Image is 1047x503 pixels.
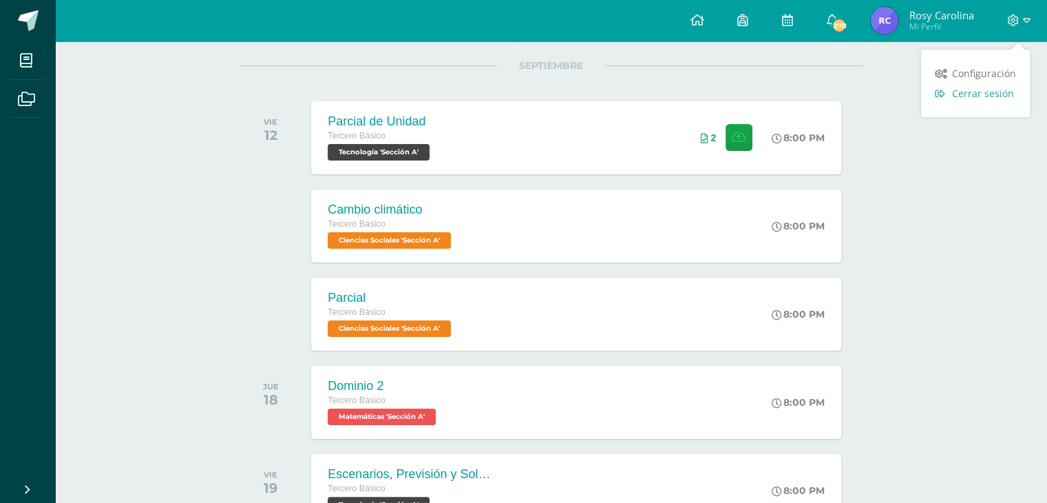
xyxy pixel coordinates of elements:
[328,467,493,482] div: Escenarios, Previsión y Solver
[328,291,454,305] div: Parcial
[772,396,825,409] div: 8:00 PM
[263,391,279,408] div: 18
[328,409,436,425] span: Matemáticas 'Sección A'
[328,320,451,337] span: Ciencias Sociales 'Sección A'
[263,382,279,391] div: JUE
[328,232,451,249] span: Ciencias Sociales 'Sección A'
[328,114,433,129] div: Parcial de Unidad
[328,484,385,493] span: Tercero Básico
[772,308,825,320] div: 8:00 PM
[700,132,716,143] div: Archivos entregados
[497,59,605,72] span: SEPTIEMBRE
[772,132,825,144] div: 8:00 PM
[264,470,277,480] div: VIE
[328,379,439,393] div: Dominio 2
[871,7,898,34] img: 88e9e147a9cb64fc03422942212ba9f7.png
[264,480,277,496] div: 19
[710,132,716,143] span: 2
[772,484,825,497] div: 8:00 PM
[328,219,385,229] span: Tercero Básico
[264,127,277,143] div: 12
[832,18,847,33] span: 270
[328,396,385,405] span: Tercero Básico
[921,63,1030,83] a: Configuración
[909,21,973,32] span: Mi Perfil
[328,203,454,217] div: Cambio climático
[909,8,973,22] span: Rosy Carolina
[952,87,1014,100] span: Cerrar sesión
[328,131,385,141] span: Tercero Básico
[328,144,430,161] span: Tecnología 'Sección A'
[264,117,277,127] div: VIE
[921,83,1030,103] a: Cerrar sesión
[772,220,825,232] div: 8:00 PM
[952,67,1016,80] span: Configuración
[328,307,385,317] span: Tercero Básico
